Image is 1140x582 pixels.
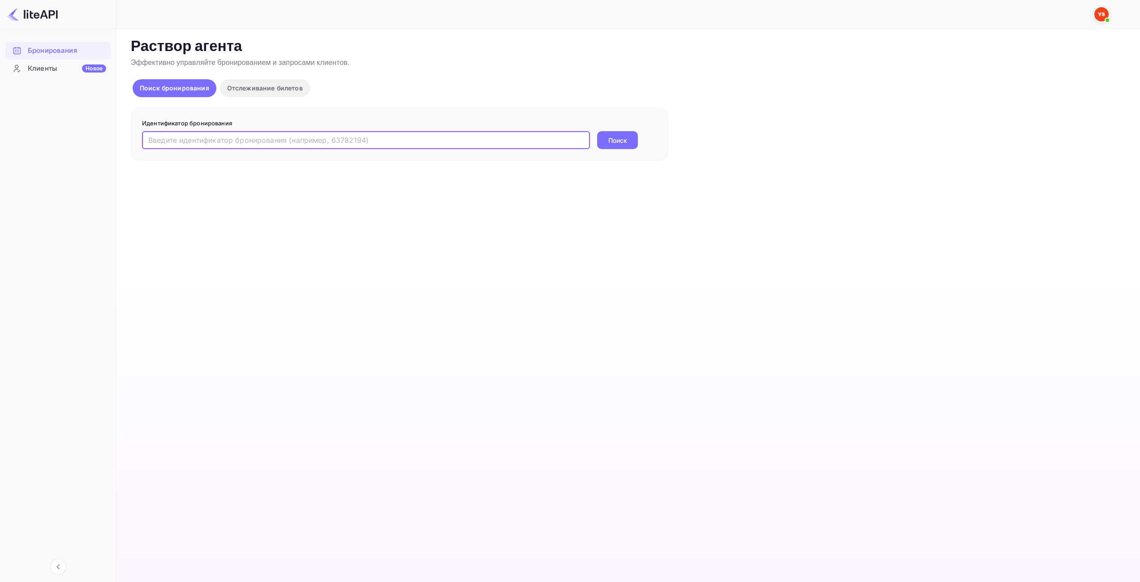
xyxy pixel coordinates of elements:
[227,84,303,92] ya-tr-span: Отслеживание билетов
[142,131,590,149] input: Введите идентификатор бронирования (например, 63782194)
[28,46,77,56] ya-tr-span: Бронирования
[86,65,103,72] ya-tr-span: Новое
[28,64,57,74] ya-tr-span: Клиенты
[1094,7,1109,21] img: Служба Поддержки Яндекса
[608,136,627,145] ya-tr-span: Поиск
[5,60,111,77] div: КлиентыНовое
[140,84,209,92] ya-tr-span: Поиск бронирования
[5,42,111,60] div: Бронирования
[131,37,242,56] ya-tr-span: Раствор агента
[142,120,232,127] ya-tr-span: Идентификатор бронирования
[597,131,638,149] button: Поиск
[50,559,66,575] button: Свернуть навигацию
[131,58,349,68] ya-tr-span: Эффективно управляйте бронированием и запросами клиентов.
[5,60,111,77] a: КлиентыНовое
[5,42,111,59] a: Бронирования
[7,7,58,21] img: Логотип LiteAPI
